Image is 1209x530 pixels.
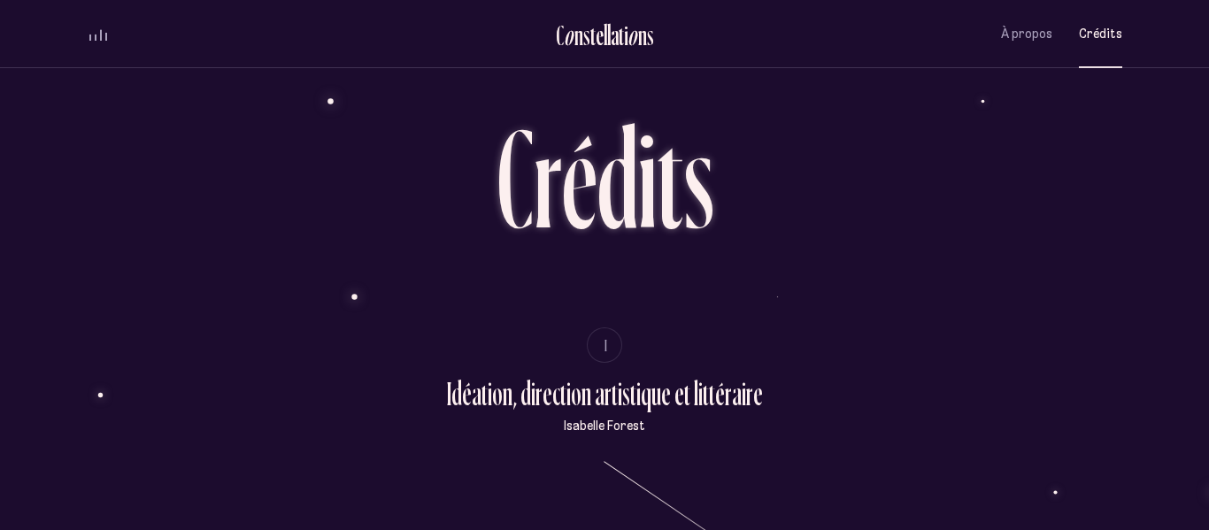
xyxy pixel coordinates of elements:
[587,327,622,363] button: I
[87,25,110,43] button: volume audio
[583,20,590,50] div: s
[1079,27,1122,42] span: Crédits
[638,20,647,50] div: n
[1001,27,1052,42] span: À propos
[628,20,638,50] div: o
[604,20,607,50] div: l
[590,20,596,50] div: t
[1079,13,1122,55] button: Crédits
[607,20,611,50] div: l
[604,338,609,353] span: I
[647,20,654,50] div: s
[564,20,574,50] div: o
[624,20,628,50] div: i
[611,20,619,50] div: a
[596,20,604,50] div: e
[619,20,624,50] div: t
[1001,13,1052,55] button: À propos
[574,20,583,50] div: n
[556,20,564,50] div: C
